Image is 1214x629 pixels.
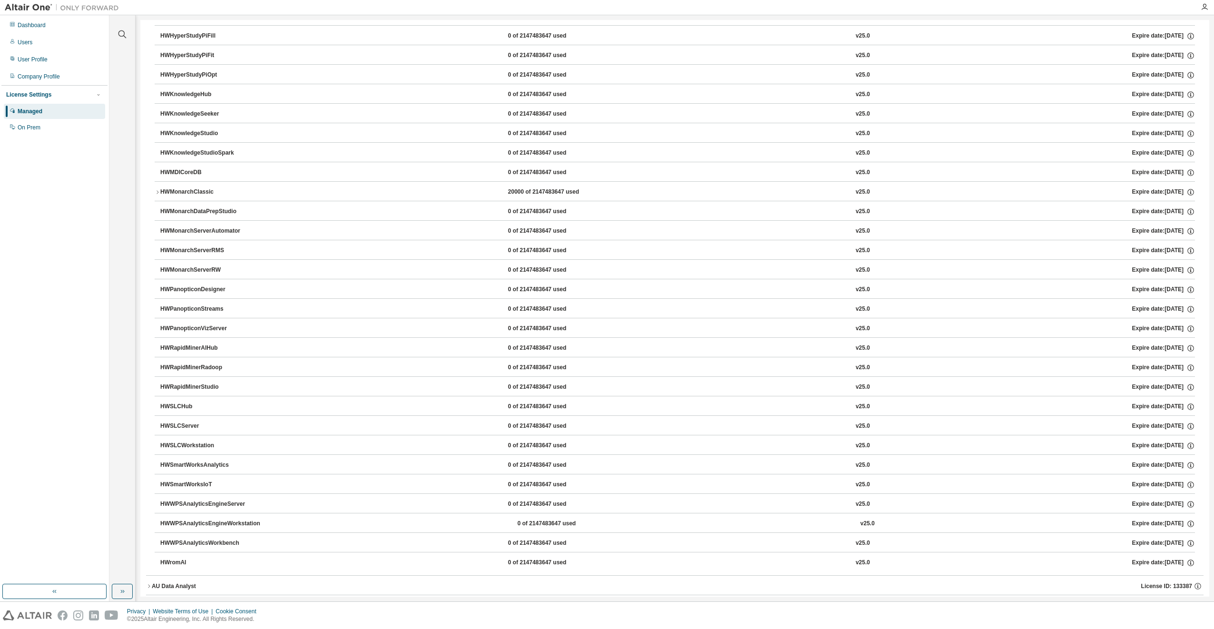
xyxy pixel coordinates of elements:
div: v25.0 [856,481,870,489]
button: HWromAI0 of 2147483647 usedv25.0Expire date:[DATE] [160,552,1195,573]
button: HWKnowledgeStudioSpark0 of 2147483647 usedv25.0Expire date:[DATE] [160,143,1195,164]
div: 0 of 2147483647 used [508,285,594,294]
button: HWSmartWorksIoT0 of 2147483647 usedv25.0Expire date:[DATE] [160,474,1195,495]
div: 20000 of 2147483647 used [508,188,594,197]
div: HWHyperStudyPiFill [160,32,246,40]
button: HWHyperStudyPiOpt0 of 2147483647 usedv25.0Expire date:[DATE] [160,65,1195,86]
button: HWRapidMinerRadoop0 of 2147483647 usedv25.0Expire date:[DATE] [160,357,1195,378]
div: v25.0 [856,227,870,236]
button: HWSLCHub0 of 2147483647 usedv25.0Expire date:[DATE] [160,396,1195,417]
div: 0 of 2147483647 used [508,129,594,138]
div: v25.0 [856,324,870,333]
button: HWWPSAnalyticsWorkbench0 of 2147483647 usedv25.0Expire date:[DATE] [160,533,1195,554]
div: 0 of 2147483647 used [508,90,594,99]
div: Expire date: [DATE] [1132,324,1195,333]
div: Company Profile [18,73,60,80]
div: AU Data Analyst [152,582,196,590]
div: Expire date: [DATE] [1132,266,1195,275]
div: v25.0 [856,266,870,275]
button: HWWPSAnalyticsEngineWorkstation0 of 2147483647 usedv25.0Expire date:[DATE] [160,513,1195,534]
div: v25.0 [856,383,870,392]
div: On Prem [18,124,40,131]
button: HWPanopticonVizServer0 of 2147483647 usedv25.0Expire date:[DATE] [160,318,1195,339]
div: Expire date: [DATE] [1132,364,1195,372]
div: Expire date: [DATE] [1132,207,1195,216]
div: Expire date: [DATE] [1132,403,1195,411]
button: HWMonarchServerRW0 of 2147483647 usedv25.0Expire date:[DATE] [160,260,1195,281]
div: 0 of 2147483647 used [508,266,594,275]
button: HWWPSAnalyticsEngineServer0 of 2147483647 usedv25.0Expire date:[DATE] [160,494,1195,515]
div: Expire date: [DATE] [1132,520,1195,528]
div: 0 of 2147483647 used [508,344,594,353]
div: 0 of 2147483647 used [508,559,594,567]
div: HWWPSAnalyticsEngineWorkstation [160,520,260,528]
div: 0 of 2147483647 used [508,149,594,157]
div: Managed [18,108,42,115]
div: HWRapidMinerStudio [160,383,246,392]
button: HWRapidMinerAIHub0 of 2147483647 usedv25.0Expire date:[DATE] [160,338,1195,359]
div: HWMonarchDataPrepStudio [160,207,246,216]
div: HWSmartWorksAnalytics [160,461,246,470]
button: HWMonarchServerRMS0 of 2147483647 usedv25.0Expire date:[DATE] [160,240,1195,261]
div: v25.0 [856,149,870,157]
div: 0 of 2147483647 used [508,422,594,431]
div: 0 of 2147483647 used [508,324,594,333]
button: HWRapidMinerStudio0 of 2147483647 usedv25.0Expire date:[DATE] [160,377,1195,398]
div: Expire date: [DATE] [1132,559,1195,567]
img: linkedin.svg [89,610,99,620]
div: v25.0 [856,71,870,79]
div: HWMonarchServerRW [160,266,246,275]
div: v25.0 [856,403,870,411]
div: 0 of 2147483647 used [508,461,594,470]
button: HWPanopticonDesigner0 of 2147483647 usedv25.0Expire date:[DATE] [160,279,1195,300]
div: Expire date: [DATE] [1132,71,1195,79]
div: v25.0 [856,110,870,118]
div: 0 of 2147483647 used [508,207,594,216]
div: v25.0 [856,539,870,548]
div: HWMDICoreDB [160,168,246,177]
div: v25.0 [856,364,870,372]
div: v25.0 [856,51,870,60]
div: Expire date: [DATE] [1132,422,1195,431]
div: v25.0 [856,442,870,450]
div: HWHyperStudyPiFit [160,51,246,60]
div: HWKnowledgeHub [160,90,246,99]
div: HWMonarchClassic [160,188,246,197]
div: HWPanopticonStreams [160,305,246,314]
div: 0 of 2147483647 used [508,227,594,236]
div: Expire date: [DATE] [1132,110,1195,118]
div: Users [18,39,32,46]
div: v25.0 [856,305,870,314]
div: 0 of 2147483647 used [518,520,603,528]
div: Expire date: [DATE] [1132,188,1195,197]
div: v25.0 [856,188,870,197]
div: v25.0 [861,520,875,528]
div: 0 of 2147483647 used [508,110,594,118]
div: v25.0 [856,246,870,255]
div: 0 of 2147483647 used [508,442,594,450]
div: HWHyperStudyPiOpt [160,71,246,79]
div: Expire date: [DATE] [1132,32,1195,40]
div: Expire date: [DATE] [1132,149,1195,157]
div: Expire date: [DATE] [1132,442,1195,450]
p: © 2025 Altair Engineering, Inc. All Rights Reserved. [127,615,262,623]
div: Expire date: [DATE] [1132,51,1195,60]
div: v25.0 [856,461,870,470]
div: Expire date: [DATE] [1132,539,1195,548]
div: HWKnowledgeSeeker [160,110,246,118]
div: v25.0 [856,559,870,567]
button: HWPanopticonStreams0 of 2147483647 usedv25.0Expire date:[DATE] [160,299,1195,320]
div: Privacy [127,608,153,615]
button: HWSLCServer0 of 2147483647 usedv25.0Expire date:[DATE] [160,416,1195,437]
button: HWSLCWorkstation0 of 2147483647 usedv25.0Expire date:[DATE] [160,435,1195,456]
button: HWMonarchClassic20000 of 2147483647 usedv25.0Expire date:[DATE] [155,182,1195,203]
div: Expire date: [DATE] [1132,500,1195,509]
button: HWKnowledgeSeeker0 of 2147483647 usedv25.0Expire date:[DATE] [160,104,1195,125]
div: HWRapidMinerAIHub [160,344,246,353]
div: User Profile [18,56,48,63]
span: License ID: 133387 [1141,582,1192,590]
div: v25.0 [856,422,870,431]
div: v25.0 [856,90,870,99]
div: HWSLCHub [160,403,246,411]
div: 0 of 2147483647 used [508,51,594,60]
